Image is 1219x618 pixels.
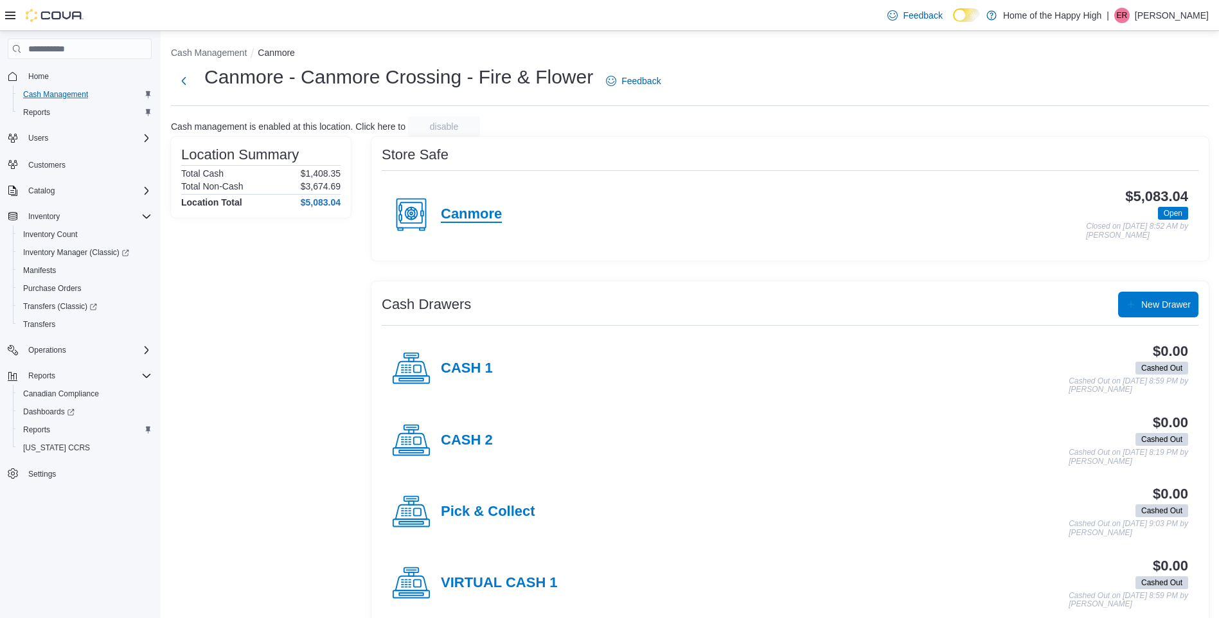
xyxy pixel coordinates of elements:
button: Catalog [23,183,60,199]
button: New Drawer [1118,292,1198,317]
button: Catalog [3,182,157,200]
span: Transfers (Classic) [18,299,152,314]
span: Washington CCRS [18,440,152,455]
span: Feedback [903,9,942,22]
p: Cashed Out on [DATE] 9:03 PM by [PERSON_NAME] [1069,520,1188,537]
span: Inventory [28,211,60,222]
span: Operations [28,345,66,355]
nav: Complex example [8,62,152,516]
button: disable [408,116,480,137]
span: Reports [23,107,50,118]
button: Inventory [23,209,65,224]
span: Cashed Out [1141,577,1182,588]
a: Feedback [882,3,947,28]
div: Edward Renzi [1114,8,1130,23]
a: Manifests [18,263,61,278]
input: Dark Mode [953,8,980,22]
a: Dashboards [18,404,80,419]
p: $3,674.69 [301,181,341,191]
span: Feedback [621,75,661,87]
button: Manifests [13,261,157,279]
p: $1,408.35 [301,168,341,179]
span: Catalog [28,186,55,196]
a: Reports [18,105,55,120]
h4: CASH 1 [441,360,493,377]
span: Open [1158,207,1188,220]
button: Operations [23,342,71,358]
a: Home [23,69,54,84]
h1: Canmore - Canmore Crossing - Fire & Flower [204,64,593,90]
span: Transfers [23,319,55,330]
h3: $0.00 [1153,486,1188,502]
span: Customers [23,156,152,172]
span: Dashboards [23,407,75,417]
span: Canadian Compliance [18,386,152,402]
a: Feedback [601,68,666,94]
span: Reports [28,371,55,381]
p: Closed on [DATE] 8:52 AM by [PERSON_NAME] [1086,222,1188,240]
span: Dashboards [18,404,152,419]
button: Settings [3,464,157,483]
span: Cashed Out [1135,362,1188,375]
span: Customers [28,160,66,170]
span: Inventory Count [23,229,78,240]
h3: $0.00 [1153,558,1188,574]
span: Cashed Out [1141,505,1182,516]
span: Home [23,68,152,84]
span: Manifests [23,265,56,276]
button: Users [3,129,157,147]
span: Cashed Out [1135,433,1188,446]
button: Home [3,67,157,85]
button: Transfers [13,315,157,333]
a: Customers [23,157,71,173]
p: Home of the Happy High [1003,8,1101,23]
span: Catalog [23,183,152,199]
a: Transfers (Classic) [13,297,157,315]
span: Transfers [18,317,152,332]
p: | [1107,8,1109,23]
span: Cashed Out [1135,504,1188,517]
span: [US_STATE] CCRS [23,443,90,453]
span: Cashed Out [1141,434,1182,445]
span: Inventory Count [18,227,152,242]
span: Operations [23,342,152,358]
span: Canadian Compliance [23,389,99,399]
h3: $0.00 [1153,344,1188,359]
span: Cash Management [23,89,88,100]
span: Cash Management [18,87,152,102]
span: Reports [23,368,152,384]
span: Inventory [23,209,152,224]
span: Transfers (Classic) [23,301,97,312]
h6: Total Non-Cash [181,181,244,191]
span: Reports [18,105,152,120]
h4: $5,083.04 [301,197,341,207]
span: Cashed Out [1135,576,1188,589]
span: Reports [18,422,152,437]
span: Inventory Manager (Classic) [23,247,129,258]
button: [US_STATE] CCRS [13,439,157,457]
h4: CASH 2 [441,432,493,449]
span: Settings [28,469,56,479]
p: Cash management is enabled at this location. Click here to [171,121,405,132]
span: Users [23,130,152,146]
p: Cashed Out on [DATE] 8:59 PM by [PERSON_NAME] [1069,377,1188,394]
h3: Location Summary [181,147,299,163]
button: Cash Management [13,85,157,103]
button: Reports [13,103,157,121]
nav: An example of EuiBreadcrumbs [171,46,1209,62]
a: Cash Management [18,87,93,102]
button: Cash Management [171,48,247,58]
button: Inventory Count [13,225,157,243]
span: Open [1164,207,1182,219]
img: Cova [26,9,84,22]
a: Settings [23,466,61,482]
button: Purchase Orders [13,279,157,297]
a: [US_STATE] CCRS [18,440,95,455]
a: Inventory Manager (Classic) [18,245,134,260]
a: Transfers (Classic) [18,299,102,314]
h4: Location Total [181,197,242,207]
h3: $0.00 [1153,415,1188,430]
button: Inventory [3,207,157,225]
span: Users [28,133,48,143]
